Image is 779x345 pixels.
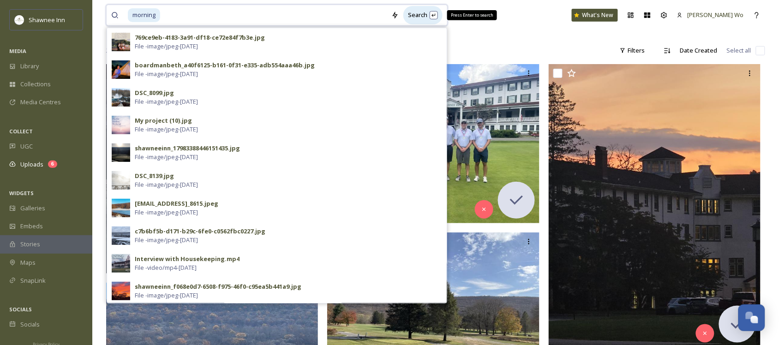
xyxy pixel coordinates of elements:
[403,6,443,24] div: Search
[688,11,744,19] span: [PERSON_NAME] Wo
[112,199,130,217] img: c730dbeb-9bb8-4a02-ba65-77174271cfb8.jpg
[572,9,618,22] a: What's New
[20,62,39,71] span: Library
[9,306,32,313] span: SOCIALS
[135,199,218,208] div: [EMAIL_ADDRESS]_8615.jpeg
[112,116,130,134] img: 9980a40f-b2fe-43a3-ad17-0285e09c568f.jpg
[29,16,65,24] span: Shawnee Inn
[112,226,130,245] img: b3dd6059-779c-4b42-a7f5-ed0f81512503.jpg
[15,15,24,24] img: shawnee-300x300.jpg
[135,144,240,153] div: shawneeinn_17983388446151435.jpg
[135,125,198,134] span: File - image/jpeg - [DATE]
[48,161,57,168] div: 6
[20,240,40,249] span: Stories
[106,46,128,55] span: 297 file s
[615,42,650,59] div: Filters
[112,282,130,300] img: cb058ba7-e036-46f2-973f-61ed30ad86dd.jpg
[135,208,198,217] span: File - image/jpeg - [DATE]
[135,97,198,106] span: File - image/jpeg - [DATE]
[135,153,198,161] span: File - image/jpeg - [DATE]
[135,33,265,42] div: 769ce9eb-4183-3a91-df18-ce72e84f7b3e.jpg
[20,276,46,285] span: SnapLink
[20,222,43,231] span: Embeds
[20,142,33,151] span: UGC
[135,172,174,180] div: DSC_8139.jpg
[135,282,301,291] div: shawneeinn_f068e0d7-6508-f975-46f0-c95ea5b441a9.jpg
[135,263,197,272] span: File - video/mp4 - [DATE]
[20,320,40,329] span: Socials
[128,8,160,22] span: morning
[738,304,765,331] button: Open Chat
[112,60,130,79] img: ac2f122b-ce75-45cf-a6d3-4a8944ff1ee3.jpg
[20,258,36,267] span: Maps
[135,70,198,78] span: File - image/jpeg - [DATE]
[135,236,198,244] span: File - image/jpeg - [DATE]
[672,6,749,24] a: [PERSON_NAME] Wo
[727,46,751,55] span: Select all
[135,255,240,263] div: Interview with Housekeeping.mp4
[135,89,174,97] div: DSC_8099.jpg
[135,116,192,125] div: My project (10).jpg
[135,61,315,70] div: boardmanbeth_a40f6125-b161-0f31-e335-adb554aaa46b.jpg
[112,33,130,51] img: 8ee6ca9e-104d-4665-92c7-d8bf935ce95f.jpg
[20,204,45,213] span: Galleries
[9,128,33,135] span: COLLECT
[447,10,497,20] div: Press Enter to search
[135,180,198,189] span: File - image/jpeg - [DATE]
[135,42,198,51] span: File - image/jpeg - [DATE]
[9,48,26,54] span: MEDIA
[112,88,130,107] img: 35d2a69c-7790-4702-984f-a3e00861aecb.jpg
[135,291,198,300] span: File - image/jpeg - [DATE]
[106,64,318,274] img: ext_1759763126.173031_dbf929@gmail.com-IMG_6872.jpeg
[112,143,130,162] img: 15cd10e4-ade2-439a-be0f-fc1874612394.jpg
[9,190,34,196] span: WIDGETS
[676,42,722,59] div: Date Created
[20,160,43,169] span: Uploads
[112,171,130,190] img: 417e62ae-c7ff-425a-a0af-1da66c9919d3.jpg
[135,227,265,236] div: c7b6bf5b-d171-b29c-6fe0-c0562fbc0227.jpg
[20,98,61,107] span: Media Centres
[112,254,130,273] img: 9f7274d3-6f5e-4573-bd95-b92bbeae333c.jpg
[20,80,51,89] span: Collections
